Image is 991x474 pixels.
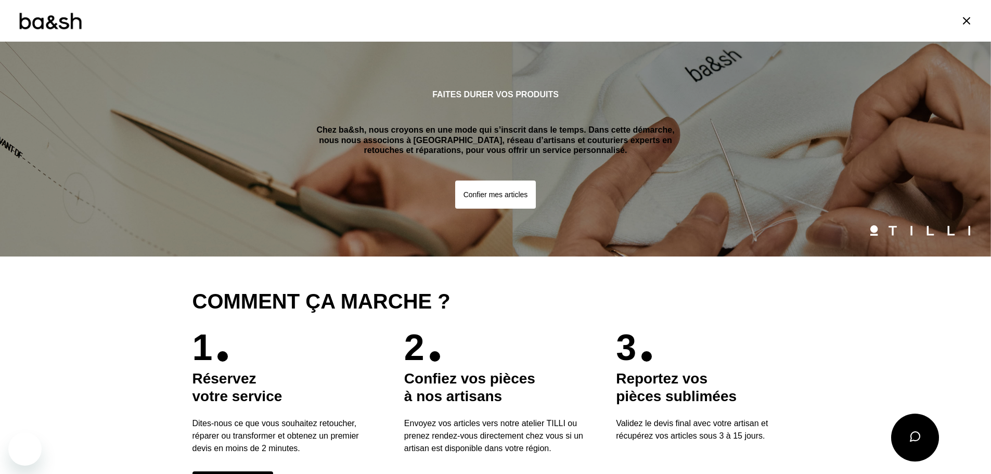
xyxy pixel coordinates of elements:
p: 1 [192,329,213,366]
img: Logo Tilli [870,225,970,236]
span: Reportez vos [616,370,707,387]
p: Chez ba&sh, nous croyons en une mode qui s’inscrit dans le temps. Dans cette démarche, nous nous ... [313,125,679,155]
p: Envoyez vos articles vers notre atelier TILLI ou prenez rendez-vous directement chez vous si un a... [404,417,587,455]
h1: Faites durer vos produits [432,89,559,99]
span: à nos artisans [404,388,502,404]
button: Confier mes articles [455,181,536,209]
span: Confiez vos pièces [404,370,535,387]
p: Dites-nous ce que vous souhaitez retoucher, réparer ou transformer et obtenez un premier devis en... [192,417,375,455]
span: pièces sublimées [616,388,737,404]
span: votre service [192,388,282,404]
span: Réservez [192,370,256,387]
p: Validez le devis final avec votre artisan et récupérez vos articles sous 3 à 15 jours. [616,417,799,442]
p: 3 [616,329,636,366]
iframe: Bouton de lancement de la fenêtre de messagerie [8,432,42,466]
h2: Comment ça marche ? [192,290,799,313]
p: 2 [404,329,424,366]
img: Logo ba&sh by Tilli [18,11,82,31]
